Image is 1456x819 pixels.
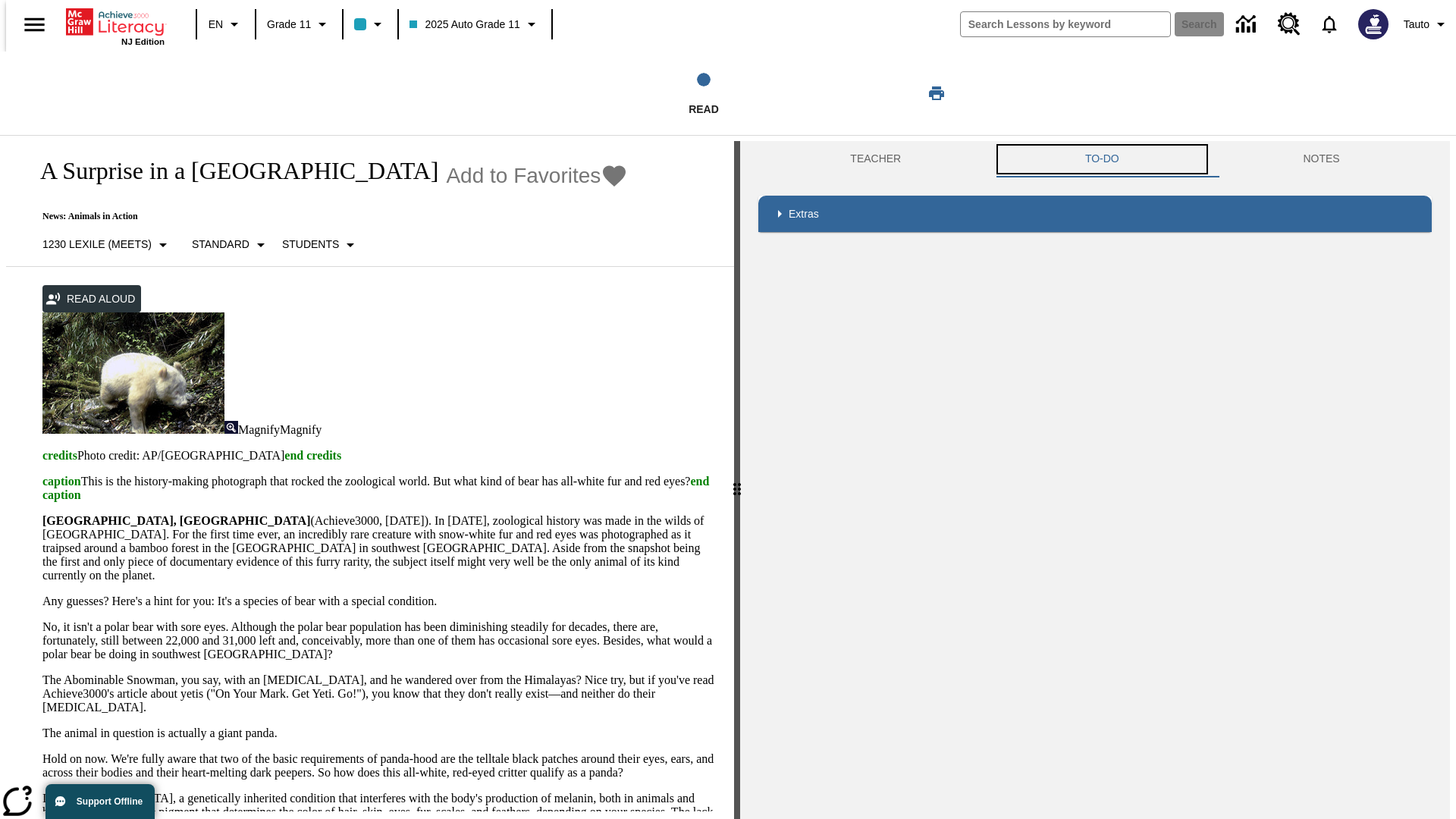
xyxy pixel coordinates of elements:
p: Extras [789,206,819,222]
div: Home [66,5,165,46]
span: Read [689,103,719,115]
button: Read step 1 of 1 [507,52,900,135]
a: Resource Center, Will open in new tab [1269,4,1310,45]
span: Magnify [280,423,322,436]
button: Select a new avatar [1349,5,1398,44]
div: Press Enter or Spacebar and then press right and left arrow keys to move the slider [734,141,740,819]
p: Hold on now. We're fully aware that two of the basic requirements of panda-hood are the telltale ... [42,752,716,780]
p: The Abominable Snowman, you say, with an [MEDICAL_DATA], and he wandered over from the Himalayas?... [42,673,716,714]
img: albino pandas in China are sometimes mistaken for polar bears [42,312,224,434]
button: Select Lexile, 1230 Lexile (Meets) [36,231,178,259]
div: Extras [758,196,1432,232]
img: Magnify [224,421,238,434]
button: Language: EN, Select a language [202,11,250,38]
button: Open side menu [12,2,57,47]
button: Teacher [758,141,993,177]
button: Class: 2025 Auto Grade 11, Select your class [403,11,546,38]
span: credits [42,449,77,462]
a: Data Center [1227,4,1269,45]
span: EN [209,17,223,33]
button: Add to Favorites - A Surprise in a Bamboo Forest [446,162,628,189]
span: Grade 11 [267,17,311,33]
p: No, it isn't a polar bear with sore eyes. Although the polar bear population has been diminishing... [42,620,716,661]
span: Tauto [1404,17,1429,33]
button: Profile/Settings [1398,11,1456,38]
p: The animal in question is actually a giant panda. [42,726,716,740]
div: reading [6,141,734,811]
p: Any guesses? Here's a hint for you: It's a species of bear with a special condition. [42,595,716,608]
a: Notifications [1310,5,1349,44]
p: Students [282,237,339,253]
button: Select Student [276,231,366,259]
span: end credits [284,449,341,462]
span: end caption [42,475,709,501]
span: caption [42,475,81,488]
button: Support Offline [45,784,155,819]
button: Scaffolds, Standard [186,231,276,259]
p: This is the history-making photograph that rocked the zoological world. But what kind of bear has... [42,475,716,502]
img: Avatar [1358,9,1389,39]
input: search field [961,12,1170,36]
span: Add to Favorites [446,164,601,188]
button: Print [912,80,961,107]
p: News: Animals in Action [24,211,628,222]
button: Class color is light blue. Change class color [348,11,393,38]
button: TO-DO [993,141,1212,177]
span: NJ Edition [121,37,165,46]
p: Photo credit: AP/[GEOGRAPHIC_DATA] [42,449,716,463]
div: activity [740,141,1450,819]
p: 1230 Lexile (Meets) [42,237,152,253]
span: Support Offline [77,796,143,807]
button: Grade: Grade 11, Select a grade [261,11,337,38]
span: Magnify [238,423,280,436]
span: 2025 Auto Grade 11 [409,17,519,33]
strong: [GEOGRAPHIC_DATA], [GEOGRAPHIC_DATA] [42,514,310,527]
p: Standard [192,237,249,253]
h1: A Surprise in a [GEOGRAPHIC_DATA] [24,157,438,185]
button: NOTES [1211,141,1432,177]
button: Read Aloud [42,285,141,313]
div: Instructional Panel Tabs [758,141,1432,177]
p: (Achieve3000, [DATE]). In [DATE], zoological history was made in the wilds of [GEOGRAPHIC_DATA]. ... [42,514,716,582]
